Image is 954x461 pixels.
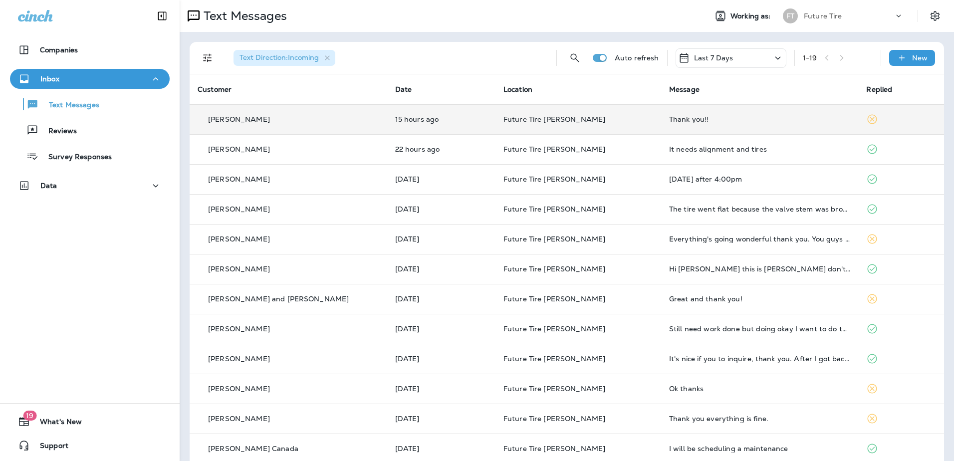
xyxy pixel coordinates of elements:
p: [PERSON_NAME] [208,205,270,213]
button: Support [10,436,170,456]
span: Future Tire [PERSON_NAME] [503,264,606,273]
p: Sep 23, 2025 10:33 AM [395,295,487,303]
p: Sep 23, 2025 01:49 PM [395,205,487,213]
div: 1 - 19 [803,54,817,62]
p: Sep 22, 2025 08:28 AM [395,385,487,393]
button: Collapse Sidebar [148,6,176,26]
p: Text Messages [200,8,287,23]
p: Sep 24, 2025 09:12 AM [395,145,487,153]
div: Still need work done but doing okay I want to do the front brakes in October [669,325,851,333]
span: Future Tire [PERSON_NAME] [503,145,606,154]
span: Message [669,85,700,94]
span: Future Tire [PERSON_NAME] [503,354,606,363]
p: Sep 23, 2025 02:38 PM [395,175,487,183]
p: Companies [40,46,78,54]
div: I will be scheduling a maintenance [669,445,851,453]
span: Replied [866,85,892,94]
button: Data [10,176,170,196]
p: Survey Responses [38,153,112,162]
span: Date [395,85,412,94]
p: Sep 21, 2025 08:42 AM [395,415,487,423]
p: Sep 23, 2025 11:49 AM [395,235,487,243]
button: Settings [926,7,944,25]
p: Inbox [40,75,59,83]
p: [PERSON_NAME] [208,385,270,393]
span: Future Tire [PERSON_NAME] [503,444,606,453]
div: FT [783,8,798,23]
p: Sep 22, 2025 09:44 AM [395,355,487,363]
p: Reviews [38,127,77,136]
button: Reviews [10,120,170,141]
div: Friday after 4:00pm [669,175,851,183]
button: Inbox [10,69,170,89]
p: [PERSON_NAME] [208,115,270,123]
span: 19 [23,411,36,421]
span: Text Direction : Incoming [239,53,319,62]
div: The tire went flat because the valve stem was broken, perhaps during the mounting of the new tire... [669,205,851,213]
span: Future Tire [PERSON_NAME] [503,175,606,184]
button: Text Messages [10,94,170,115]
div: Thank you everything is fine. [669,415,851,423]
span: Support [30,442,68,454]
p: Data [40,182,57,190]
p: Sep 23, 2025 08:25 AM [395,325,487,333]
span: What's New [30,418,82,430]
div: Text Direction:Incoming [234,50,335,66]
div: Thank you!! [669,115,851,123]
span: Future Tire [PERSON_NAME] [503,414,606,423]
p: Sep 21, 2025 08:22 AM [395,445,487,453]
p: [PERSON_NAME] [208,355,270,363]
div: Everything's going wonderful thank you. You guys are awesome. [669,235,851,243]
p: Text Messages [39,101,99,110]
p: Auto refresh [615,54,659,62]
button: Survey Responses [10,146,170,167]
button: Filters [198,48,218,68]
p: [PERSON_NAME] [208,265,270,273]
div: Great and thank you! [669,295,851,303]
button: Companies [10,40,170,60]
p: Last 7 Days [694,54,733,62]
p: [PERSON_NAME] [208,415,270,423]
p: [PERSON_NAME] [208,235,270,243]
p: [PERSON_NAME] and [PERSON_NAME] [208,295,349,303]
div: Ok thanks [669,385,851,393]
span: Future Tire [PERSON_NAME] [503,384,606,393]
p: [PERSON_NAME] [208,175,270,183]
span: Customer [198,85,232,94]
div: Hi Eric this is John I don't know who you are but don't ever send me another text thank you [669,265,851,273]
span: Future Tire [PERSON_NAME] [503,234,606,243]
p: Sep 24, 2025 04:41 PM [395,115,487,123]
div: It needs alignment and tires [669,145,851,153]
div: It's nice if you to inquire, thank you. After I got back to California, I sold the RV, so I don't... [669,355,851,363]
span: Location [503,85,532,94]
span: Future Tire [PERSON_NAME] [503,115,606,124]
span: Future Tire [PERSON_NAME] [503,294,606,303]
button: Search Messages [565,48,585,68]
p: [PERSON_NAME] [208,325,270,333]
button: 19What's New [10,412,170,432]
span: Future Tire [PERSON_NAME] [503,205,606,214]
p: [PERSON_NAME] Canada [208,445,298,453]
span: Working as: [730,12,773,20]
p: New [912,54,928,62]
p: [PERSON_NAME] [208,145,270,153]
p: Sep 23, 2025 10:44 AM [395,265,487,273]
p: Future Tire [804,12,842,20]
span: Future Tire [PERSON_NAME] [503,324,606,333]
